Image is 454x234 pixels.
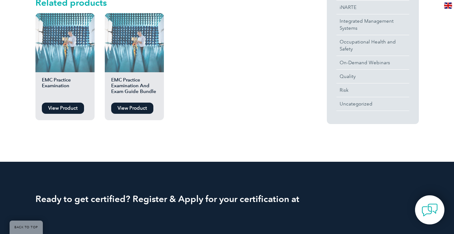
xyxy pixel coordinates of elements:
[336,35,409,56] a: Occupational Health and Safety
[105,13,164,72] img: EMC Practice Examination And Exam Guide Bundle
[35,194,419,204] h2: Ready to get certified? Register & Apply for your certification at
[336,70,409,83] a: Quality
[35,13,95,72] img: EMC Practice Examination
[111,103,153,114] a: View Product
[422,202,438,218] img: contact-chat.png
[35,13,95,99] a: EMC Practice Examination
[10,221,43,234] a: BACK TO TOP
[35,77,95,99] h2: EMC Practice Examination
[444,3,452,9] img: en
[336,14,409,35] a: Integrated Management Systems
[336,56,409,69] a: On-Demand Webinars
[42,103,84,114] a: View Product
[105,77,164,99] h2: EMC Practice Examination And Exam Guide Bundle
[336,1,409,14] a: iNARTE
[105,13,164,99] a: EMC Practice Examination And Exam Guide Bundle
[336,97,409,111] a: Uncategorized
[336,83,409,97] a: Risk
